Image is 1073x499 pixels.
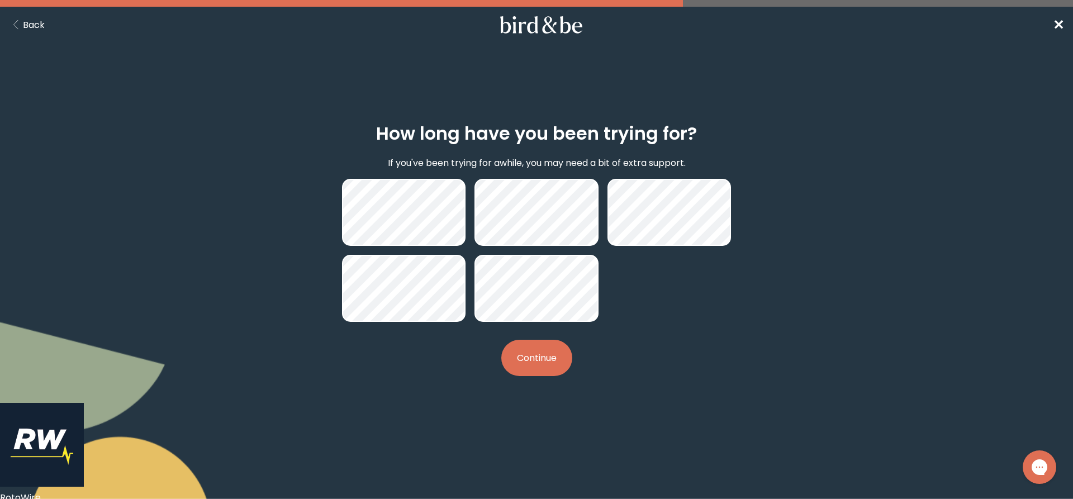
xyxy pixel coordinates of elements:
iframe: Gorgias live chat messenger [1017,446,1062,488]
p: If you've been trying for awhile, you may need a bit of extra support. [388,156,686,170]
button: Back Button [9,18,45,32]
h2: How long have you been trying for? [376,120,697,147]
button: Continue [501,340,572,376]
a: ✕ [1053,15,1064,35]
span: ✕ [1053,16,1064,34]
